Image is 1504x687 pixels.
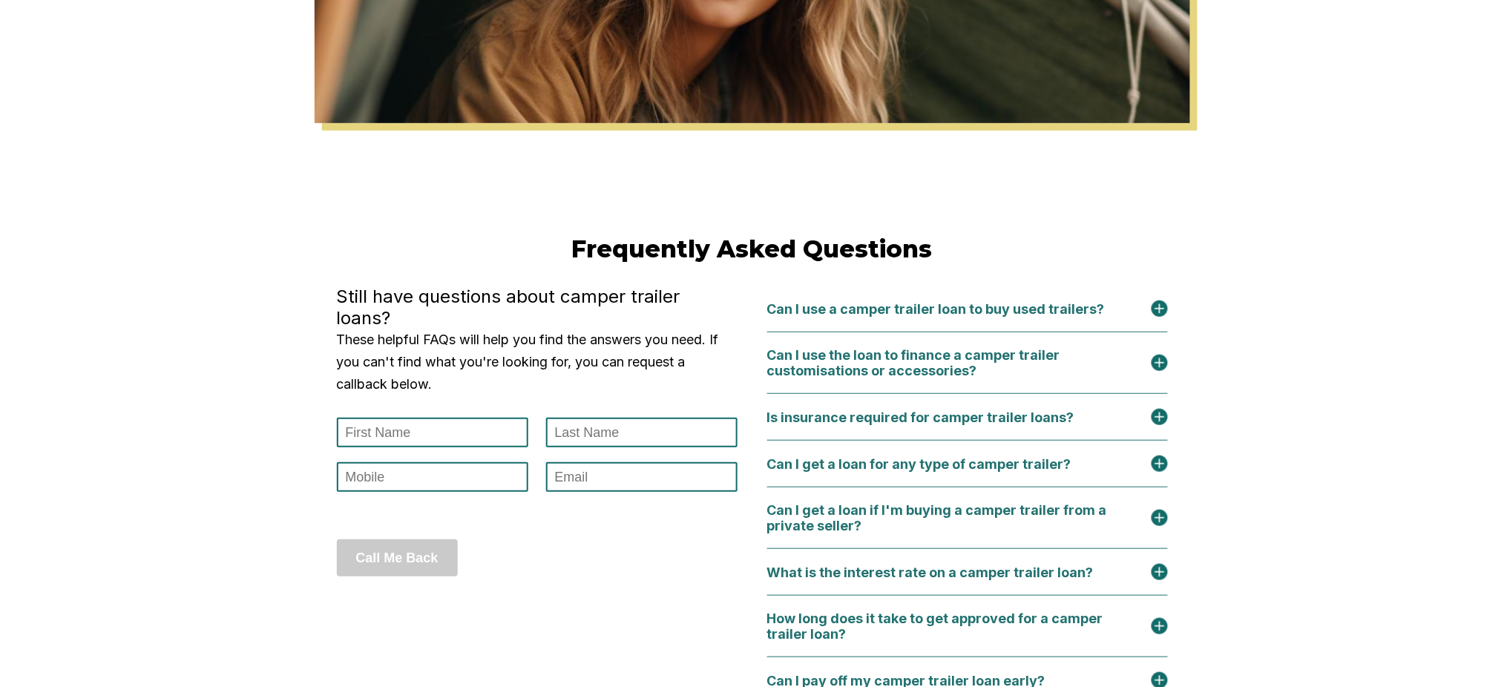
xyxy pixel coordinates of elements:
input: Mobile [337,462,528,492]
input: First Name [337,418,528,447]
p: These helpful FAQs will help you find the answers you need. If you can't find what you're looking... [337,329,738,395]
img: plus [1152,300,1168,317]
div: What is the interest rate on a camper trailer loan? [767,565,1111,580]
div: Can I use the loan to finance a camper trailer customisations or accessories? [767,347,1152,378]
div: Can I get a loan if I'm buying a camper trailer from a private seller? [767,502,1152,533]
input: Last Name [546,418,738,447]
div: Is insurance required for camper trailer loans? [767,410,1092,425]
img: plus [1152,618,1168,634]
button: Call Me Back [337,539,458,576]
input: Email [546,462,738,492]
div: How long does it take to get approved for a camper trailer loan? [767,611,1152,642]
div: Can I use a camper trailer loan to buy used trailers? [767,301,1123,317]
img: plus [1152,564,1168,580]
h2: Frequently Asked Questions [337,234,1168,263]
h4: Still have questions about camper trailer loans? [337,286,738,329]
img: plus [1152,355,1168,371]
img: plus [1152,510,1168,526]
div: Can I get a loan for any type of camper trailer? [767,456,1089,472]
img: plus [1152,456,1168,472]
img: plus [1152,409,1168,425]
